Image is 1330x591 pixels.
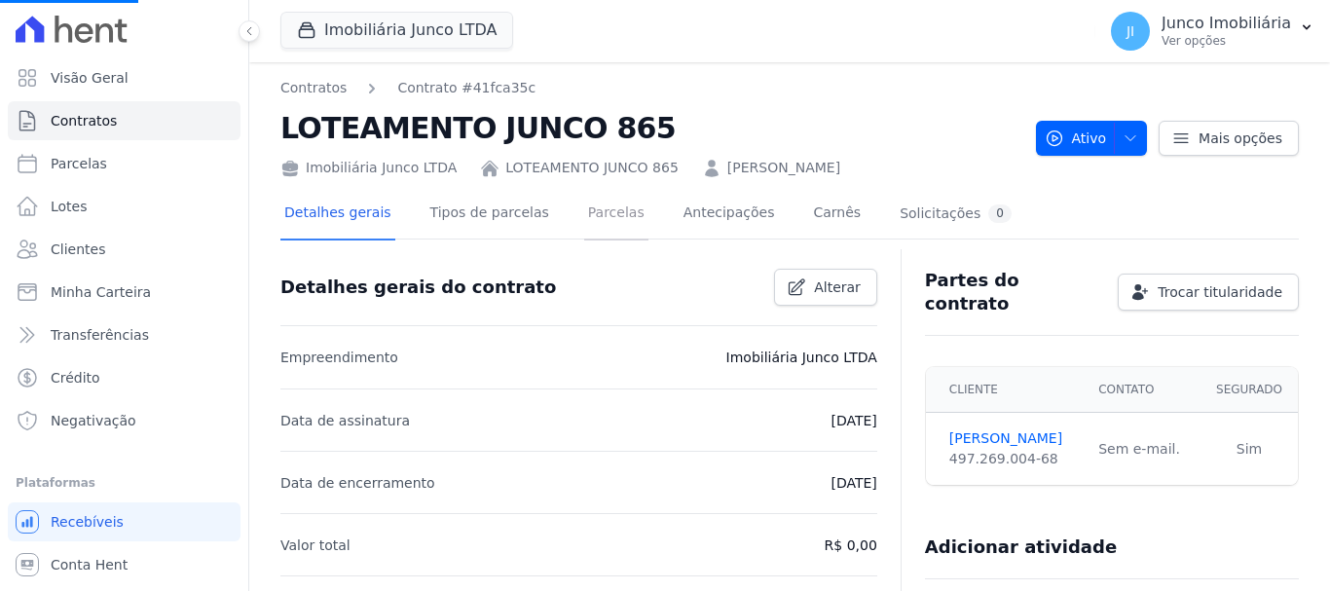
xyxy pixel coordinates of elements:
[51,197,88,216] span: Lotes
[51,512,124,532] span: Recebíveis
[925,536,1117,559] h3: Adicionar atividade
[426,189,553,240] a: Tipos de parcelas
[949,428,1075,449] a: [PERSON_NAME]
[1036,121,1148,156] button: Ativo
[814,277,861,297] span: Alterar
[926,367,1087,413] th: Cliente
[8,273,240,312] a: Minha Carteira
[51,240,105,259] span: Clientes
[280,12,513,49] button: Imobiliária Junco LTDA
[988,204,1012,223] div: 0
[831,409,876,432] p: [DATE]
[8,358,240,397] a: Crédito
[1199,129,1282,148] span: Mais opções
[1118,274,1299,311] a: Trocar titularidade
[505,158,679,178] a: LOTEAMENTO JUNCO 865
[726,346,877,369] p: Imobiliária Junco LTDA
[825,534,877,557] p: R$ 0,00
[51,368,100,388] span: Crédito
[51,555,128,574] span: Conta Hent
[280,189,395,240] a: Detalhes gerais
[1087,367,1201,413] th: Contato
[831,471,876,495] p: [DATE]
[727,158,840,178] a: [PERSON_NAME]
[8,144,240,183] a: Parcelas
[280,106,1020,150] h2: LOTEAMENTO JUNCO 865
[280,158,457,178] div: Imobiliária Junco LTDA
[1162,33,1291,49] p: Ver opções
[8,230,240,269] a: Clientes
[280,78,347,98] a: Contratos
[16,471,233,495] div: Plataformas
[280,471,435,495] p: Data de encerramento
[8,187,240,226] a: Lotes
[51,111,117,130] span: Contratos
[1095,4,1330,58] button: JI Junco Imobiliária Ver opções
[809,189,865,240] a: Carnês
[8,401,240,440] a: Negativação
[1045,121,1107,156] span: Ativo
[1087,413,1201,486] td: Sem e-mail.
[949,449,1075,469] div: 497.269.004-68
[896,189,1016,240] a: Solicitações0
[8,502,240,541] a: Recebíveis
[1159,121,1299,156] a: Mais opções
[51,68,129,88] span: Visão Geral
[51,325,149,345] span: Transferências
[680,189,779,240] a: Antecipações
[8,545,240,584] a: Conta Hent
[51,154,107,173] span: Parcelas
[8,101,240,140] a: Contratos
[280,346,398,369] p: Empreendimento
[280,78,536,98] nav: Breadcrumb
[1201,413,1298,486] td: Sim
[925,269,1102,315] h3: Partes do contrato
[900,204,1012,223] div: Solicitações
[280,276,556,299] h3: Detalhes gerais do contrato
[8,315,240,354] a: Transferências
[397,78,536,98] a: Contrato #41fca35c
[1127,24,1134,38] span: JI
[8,58,240,97] a: Visão Geral
[51,411,136,430] span: Negativação
[774,269,877,306] a: Alterar
[280,78,1020,98] nav: Breadcrumb
[51,282,151,302] span: Minha Carteira
[1162,14,1291,33] p: Junco Imobiliária
[584,189,648,240] a: Parcelas
[1201,367,1298,413] th: Segurado
[280,409,410,432] p: Data de assinatura
[1158,282,1282,302] span: Trocar titularidade
[280,534,351,557] p: Valor total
